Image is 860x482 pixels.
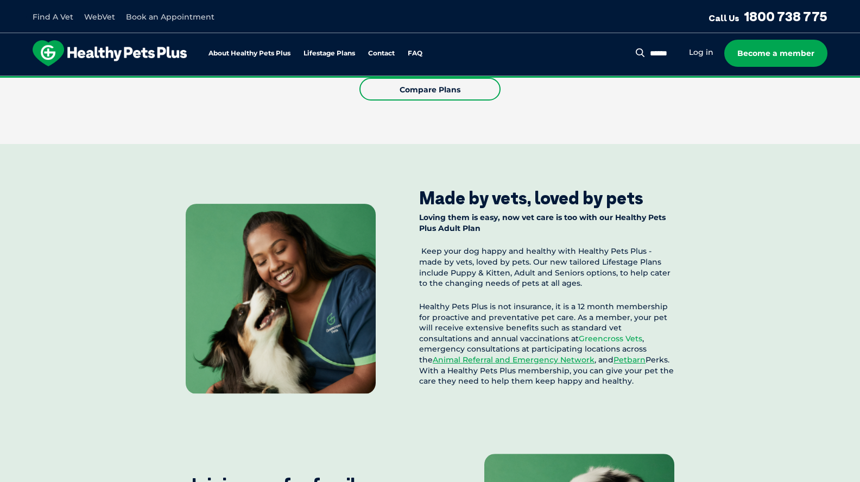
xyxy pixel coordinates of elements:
p: Healthy Pets Plus is not insurance, it is a 12 month membership for proactive and preventative pe... [419,302,674,387]
a: Contact [368,50,395,57]
a: Animal Referral and Emergency Network [433,355,595,365]
a: Find A Vet [33,12,73,22]
a: Become a member [724,40,827,67]
a: FAQ [408,50,422,57]
img: Made by vets, loved by pets [186,204,376,394]
a: WebVet [84,12,115,22]
strong: Loving them is easy, now vet care is too with our Healthy Pets Plus Adult Plan [419,212,666,233]
img: hpp-logo [33,40,187,66]
a: Book an Appointment [126,12,214,22]
button: Search [634,47,647,58]
a: Lifestage Plans [303,50,355,57]
a: Petbarn [614,355,646,365]
p: Keep your dog happy and healthy with Healthy Pets Plus - made by vets, loved by pets. Our new tai... [419,246,674,289]
div: Made by vets, loved by pets [419,187,643,208]
span: Proactive, preventative wellness program designed to keep your pet healthier and happier for longer [227,76,633,86]
a: About Healthy Pets Plus [208,50,290,57]
a: Greencross Vets [579,334,642,343]
a: Compare Plans [359,78,501,101]
a: Call Us1800 738 775 [709,8,827,24]
a: Log in [689,47,713,58]
span: Call Us [709,12,739,23]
